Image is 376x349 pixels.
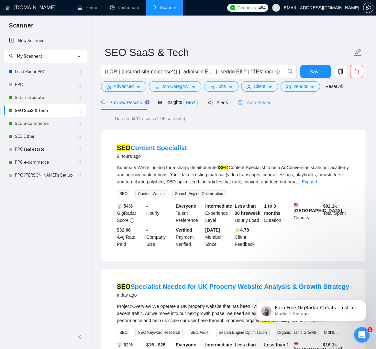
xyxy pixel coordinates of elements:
[145,202,174,224] div: Hourly
[77,134,82,139] span: holder
[205,227,220,233] b: [DATE]
[15,117,77,130] a: SEO e-commerce
[4,78,86,91] li: PPC
[4,130,86,143] li: SEO Other
[275,70,280,74] span: info-circle
[77,147,82,152] span: holder
[176,203,196,209] b: Everyone
[4,34,86,47] li: New Scanner
[101,100,148,105] span: Preview Results
[17,53,42,59] span: My Scanners
[117,144,130,151] mark: SEO
[77,334,83,340] span: double-left
[15,78,77,91] a: PPC
[135,190,167,197] span: Content Writing
[117,283,130,290] mark: SEO
[136,85,141,90] span: caret-down
[117,190,130,197] span: SEO
[216,329,270,336] span: Search Engine Optimization
[322,202,351,224] div: Total Spent
[161,83,188,90] span: Job Category
[274,5,278,10] span: user
[145,226,174,248] div: Company Size
[191,85,196,90] span: caret-down
[110,5,139,10] a: dashboardDashboard
[281,81,320,92] button: idcardVendorcaret-down
[325,83,343,90] a: Reset All
[205,342,232,347] b: Intermediate
[350,65,363,78] button: delete
[310,85,315,90] span: caret-down
[15,169,77,182] a: PPС [PERSON_NAME]'s Set up
[78,5,97,10] a: homeHome
[354,327,370,343] iframe: Intercom live chat
[116,226,145,248] div: Avg Rate Paid
[268,85,272,90] span: caret-down
[309,68,321,76] span: Save
[254,83,265,90] span: Client
[284,65,297,78] button: search
[183,99,198,106] span: NEW
[247,286,376,332] iframe: Intercom notifications message
[117,152,187,160] div: 9 hours ago
[363,3,373,13] button: setting
[144,99,150,105] div: Tooltip anchor
[105,44,352,60] input: Scanner name...
[354,48,362,57] span: edit
[116,202,145,224] div: GigRadar Score
[117,164,350,185] div: Summary We’re looking for a sharp, detail-oriented Content Specialist to help AdConversion scale ...
[323,203,337,209] b: $ 92.1k
[294,341,298,346] img: 🇬🇧
[152,5,176,10] a: searchScanner
[117,342,133,347] b: 📡 62%
[350,69,363,74] span: delete
[130,218,134,223] span: info-circle
[205,203,232,209] b: Intermediate
[297,179,301,184] span: ...
[188,329,211,336] span: SEO Audit
[158,100,197,105] span: Insights
[363,5,373,10] span: setting
[117,203,133,209] b: 📡 54%
[106,85,111,90] span: setting
[158,100,162,104] span: area-chart
[77,69,82,74] span: holder
[300,65,331,78] button: Save
[135,329,182,336] span: SEO Keyword Research
[334,69,347,74] span: copy
[110,115,190,122] span: Detected 461 results (1.96 seconds)
[263,202,292,224] div: Duration
[334,65,347,78] button: copy
[294,202,298,207] img: 🇺🇸
[6,3,10,13] img: logo
[241,81,278,92] button: userClientcaret-down
[9,54,14,58] span: search
[208,100,213,105] span: notification
[230,5,235,10] img: upwork-logo.png
[77,95,82,100] span: holder
[219,165,229,170] mark: SEO
[77,173,82,178] span: holder
[172,190,226,197] span: Search Engine Optimization
[77,121,82,126] span: holder
[114,83,134,90] span: Advanced
[293,202,342,213] b: [GEOGRAPHIC_DATA]
[146,342,165,347] b: $15 - $25
[15,91,77,104] a: SEO real estate
[238,100,243,105] span: robot
[235,203,260,216] b: Less than 30 hrs/week
[4,156,86,169] li: PPC e-commerce
[264,203,281,216] b: 1 to 3 months
[176,342,196,347] b: Everyone
[233,202,263,224] div: Hourly Load
[324,330,338,335] a: More...
[15,104,77,117] a: SEO SaaS & Tech
[174,226,204,248] div: Payment Verified
[101,100,105,105] span: search
[15,130,77,143] a: SEO Other
[4,91,86,104] li: SEO real estate
[117,303,350,324] div: Project Overview We operate a UK property website that has been live for a few months and is alre...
